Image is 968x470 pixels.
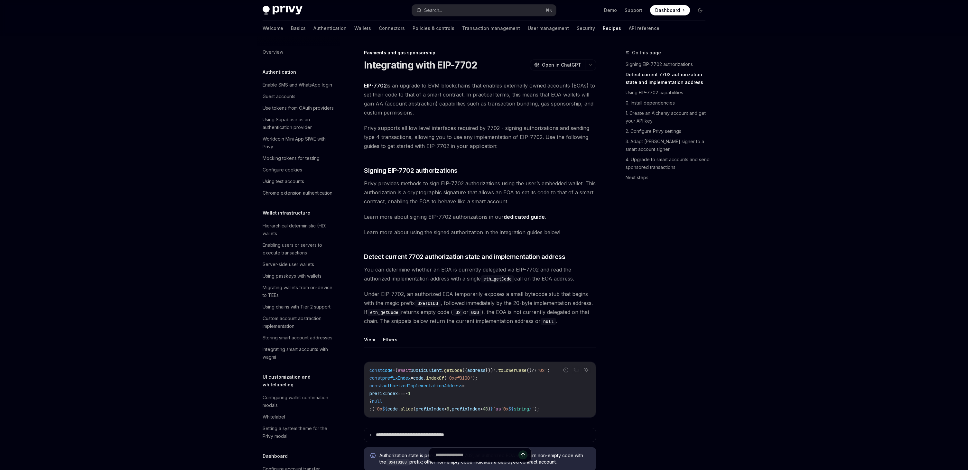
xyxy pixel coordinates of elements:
[263,154,320,162] div: Mocking tokens for testing
[604,7,617,14] a: Demo
[508,406,514,412] span: ${
[263,116,336,131] div: Using Supabase as an authentication provider
[504,214,545,220] a: dedicated guide
[537,367,547,373] span: '0x'
[364,265,596,283] span: You can determine whether an EOA is currently delegated via EIP-7702 and read the authorized impl...
[263,93,295,100] div: Guest accounts
[625,7,642,14] a: Support
[364,81,596,117] span: is an upgrade to EVM blockchains that enables externally owned accounts (EOAs) to set their code ...
[369,367,382,373] span: const
[493,406,496,412] span: `
[481,275,514,282] code: eth_getCode
[382,406,387,412] span: ${
[626,88,711,98] a: Using EIP-7702 capabilities
[364,50,596,56] div: Payments and gas sponsorship
[626,126,711,136] a: 2. Configure Privy settings
[257,164,340,176] a: Configure cookies
[257,301,340,313] a: Using chains with Tier 2 support
[364,212,596,221] span: Learn more about signing EIP-7702 authorizations in our .
[369,375,382,381] span: const
[462,383,465,389] span: =
[572,366,580,374] button: Copy the contents from the code block
[257,332,340,344] a: Storing smart account addresses
[369,398,372,404] span: ?
[444,406,447,412] span: +
[372,398,382,404] span: null
[530,60,585,70] button: Open in ChatGPT
[398,391,405,396] span: ===
[498,367,526,373] span: toLowerCase
[408,391,411,396] span: 1
[626,98,711,108] a: 0. Install dependencies
[629,21,659,36] a: API reference
[424,6,442,14] div: Search...
[263,166,302,174] div: Configure cookies
[528,21,569,36] a: User management
[416,406,444,412] span: prefixIndex
[257,270,340,282] a: Using passkeys with wallets
[562,366,570,374] button: Report incorrect code
[545,8,552,13] span: ⌘ K
[257,411,340,423] a: Whitelabel
[257,152,340,164] a: Mocking tokens for testing
[472,375,478,381] span: );
[485,367,498,373] span: }))?.
[257,79,340,91] a: Enable SMS and WhatsApp login
[263,334,332,342] div: Storing smart account addresses
[263,373,340,389] h5: UI customization and whitelabeling
[372,406,375,412] span: (
[263,452,288,460] h5: Dashboard
[518,450,527,459] button: Send message
[411,375,413,381] span: =
[257,344,340,363] a: Integrating smart accounts with wagmi
[650,5,690,15] a: Dashboard
[364,179,596,206] span: Privy provides methods to sign EIP-7702 authorizations using the user’s embedded wallet. This aut...
[257,392,340,411] a: Configuring wallet confirmation modals
[291,21,306,36] a: Basics
[263,48,283,56] div: Overview
[375,406,382,412] span: `0x
[449,406,452,412] span: ,
[452,406,480,412] span: prefixIndex
[655,7,680,14] span: Dashboard
[263,425,336,440] div: Setting a system theme for the Privy modal
[435,448,518,462] input: Ask a question...
[257,259,340,270] a: Server-side user wallets
[514,406,529,412] span: string
[547,367,550,373] span: ;
[529,406,532,412] span: }
[263,284,336,299] div: Migrating wallets from on-device to TEEs
[532,406,534,412] span: `
[382,383,462,389] span: authorizedImplementationAddress
[263,21,283,36] a: Welcome
[263,189,332,197] div: Chrome extension authentication
[469,309,481,316] code: 0x0
[263,261,314,268] div: Server-side user wallets
[415,300,441,307] code: 0xef0100
[364,166,458,175] span: Signing EIP-7702 authorizations
[398,367,411,373] span: await
[577,21,595,36] a: Security
[257,91,340,102] a: Guest accounts
[257,282,340,301] a: Migrating wallets from on-device to TEEs
[263,104,334,112] div: Use tokens from OAuth providers
[603,21,621,36] a: Recipes
[534,406,539,412] span: );
[257,313,340,332] a: Custom account abstraction implementation
[263,394,336,409] div: Configuring wallet confirmation modals
[257,102,340,114] a: Use tokens from OAuth providers
[263,241,336,257] div: Enabling users or servers to execute transactions
[412,5,556,16] button: Search...⌘K
[257,220,340,239] a: Hierarchical deterministic (HD) wallets
[395,367,398,373] span: (
[263,135,336,151] div: Worldcoin Mini App SIWE with Privy
[257,46,340,58] a: Overview
[488,406,490,412] span: )
[413,21,454,36] a: Policies & controls
[263,222,336,237] div: Hierarchical deterministic (HD) wallets
[257,176,340,187] a: Using test accounts
[480,406,483,412] span: +
[387,406,398,412] span: code
[632,49,661,57] span: On this page
[447,375,472,381] span: '0xef0100'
